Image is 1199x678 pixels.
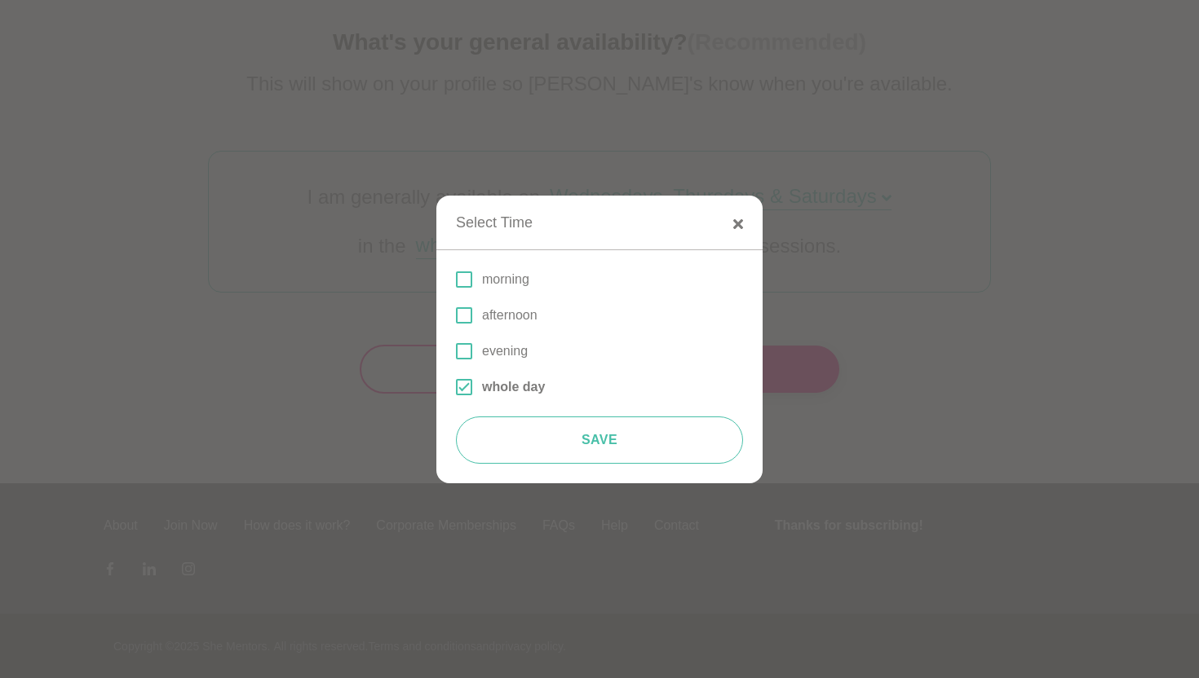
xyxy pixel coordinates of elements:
[482,270,529,289] p: morning
[482,377,545,397] p: whole day
[456,215,533,230] div: Select Time
[456,416,743,464] button: Save
[482,306,538,325] p: afternoon
[482,341,528,361] p: evening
